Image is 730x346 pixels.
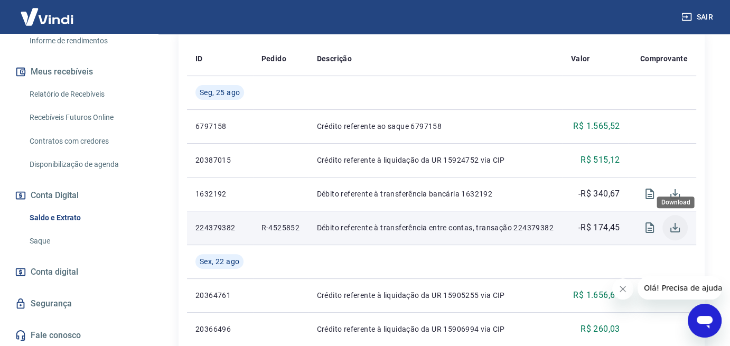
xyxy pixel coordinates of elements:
button: Sair [679,7,717,27]
a: Recebíveis Futuros Online [25,107,145,128]
p: -R$ 340,67 [578,188,620,200]
a: Contratos com credores [25,130,145,152]
span: Seg, 25 ago [200,87,240,98]
span: Conta digital [31,265,78,279]
span: Olá! Precisa de ajuda? [6,7,89,16]
span: Download [662,215,688,240]
p: R$ 1.656,61 [573,289,620,302]
p: 6797158 [195,121,245,132]
p: Crédito referente à liquidação da UR 15905255 via CIP [316,290,554,301]
a: Disponibilização de agenda [25,154,145,175]
a: Segurança [13,292,145,315]
p: R$ 1.565,52 [573,120,620,133]
button: Conta Digital [13,184,145,207]
a: Saque [25,230,145,252]
button: Meus recebíveis [13,60,145,83]
img: Vindi [13,1,81,33]
span: Sex, 22 ago [200,256,239,267]
p: 20366496 [195,324,245,334]
p: Descrição [316,53,352,64]
p: R$ 515,12 [581,154,620,166]
div: Download [657,197,694,208]
a: Informe de rendimentos [25,30,145,52]
iframe: Mensagem da empresa [638,276,722,300]
p: -R$ 174,45 [578,221,620,234]
p: 224379382 [195,222,245,233]
p: 20387015 [195,155,245,165]
span: Visualizar [637,215,662,240]
p: Crédito referente ao saque 6797158 [316,121,554,132]
p: R$ 260,03 [581,323,620,335]
iframe: Botão para abrir a janela de mensagens [688,304,722,338]
p: Débito referente à transferência entre contas, transação 224379382 [316,222,554,233]
iframe: Fechar mensagem [612,278,633,300]
p: Comprovante [640,53,688,64]
p: ID [195,53,203,64]
a: Saldo e Extrato [25,207,145,229]
span: Download [662,181,688,207]
p: 1632192 [195,189,245,199]
p: Crédito referente à liquidação da UR 15924752 via CIP [316,155,554,165]
span: Visualizar [637,181,662,207]
p: Valor [571,53,590,64]
p: Pedido [261,53,286,64]
a: Relatório de Recebíveis [25,83,145,105]
a: Conta digital [13,260,145,284]
p: Crédito referente à liquidação da UR 15906994 via CIP [316,324,554,334]
p: 20364761 [195,290,245,301]
p: Débito referente à transferência bancária 1632192 [316,189,554,199]
p: R-4525852 [261,222,300,233]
